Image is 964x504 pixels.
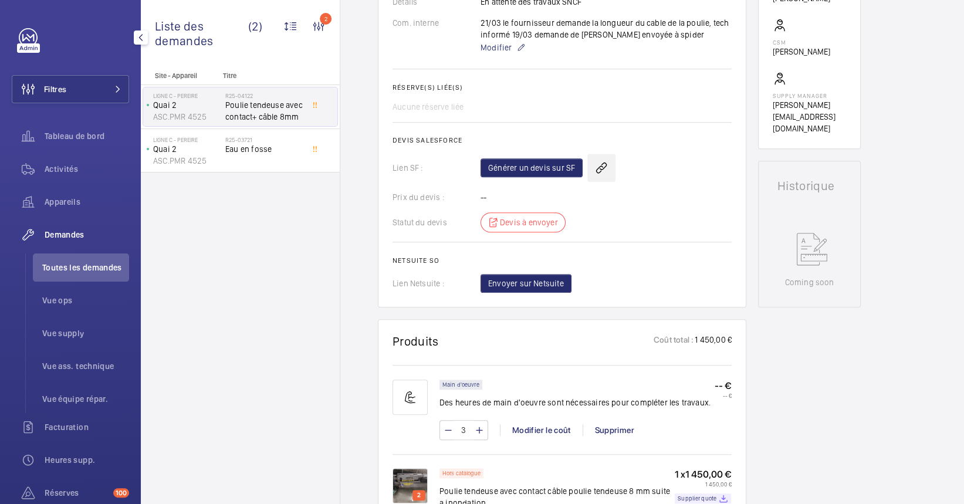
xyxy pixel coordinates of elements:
span: 100 [113,488,129,498]
span: Liste des demandes [155,19,248,48]
p: ASC.PMR 4525 [153,111,221,123]
p: Supply manager [773,92,846,99]
p: Des heures de main d'oeuvre sont nécessaires pour compléter les travaux. [439,397,711,408]
p: [PERSON_NAME][EMAIL_ADDRESS][DOMAIN_NAME] [773,99,846,134]
p: Ligne C - PEREIRE [153,92,221,99]
span: Vue supply [42,327,129,339]
div: Supprimer [583,424,646,436]
p: CSM [773,39,830,46]
p: Quai 2 [153,99,221,111]
p: 1 450,00 € [694,334,732,349]
p: -- € [715,392,732,399]
img: muscle-sm.svg [393,380,428,415]
span: Facturation [45,421,129,433]
span: Activités [45,163,129,175]
button: Filtres [12,75,129,103]
p: Main d'oeuvre [442,383,479,387]
p: ASC.PMR 4525 [153,155,221,167]
h2: R25-04122 [225,92,303,99]
h1: Produits [393,334,439,349]
span: Vue ops [42,295,129,306]
h1: Historique [777,180,841,192]
span: Eau en fosse [225,143,303,155]
p: -- € [715,380,732,392]
a: Générer un devis sur SF [481,158,583,177]
h2: Réserve(s) liée(s) [393,83,732,92]
span: Toutes les demandes [42,262,129,273]
p: Coming soon [784,276,834,288]
span: Modifier [481,42,512,53]
p: Quai 2 [153,143,221,155]
img: 1742383943759-1ad16a76-4bfe-4c2c-8903-15ad0ec4150c [393,468,428,503]
p: Coût total : [654,334,694,349]
p: Titre [223,72,300,80]
span: Heures supp. [45,454,129,466]
h2: Devis Salesforce [393,136,732,144]
span: Demandes [45,229,129,241]
p: 1 x 1 450,00 € [675,468,732,481]
p: Ligne C - PEREIRE [153,136,221,143]
h2: R25-03721 [225,136,303,143]
p: Hors catalogue [442,471,481,475]
span: Vue équipe répar. [42,393,129,405]
p: 2 [415,490,423,500]
span: Filtres [44,83,66,95]
span: Appareils [45,196,129,208]
span: Poulie tendeuse avec contact+ câble 8mm [225,99,303,123]
div: Modifier le coût [500,424,583,436]
p: Supplier quote [678,496,716,500]
h2: Netsuite SO [393,256,732,265]
span: Vue ass. technique [42,360,129,372]
button: Envoyer sur Netsuite [481,274,571,293]
a: Supplier quote [675,493,731,503]
p: [PERSON_NAME] [773,46,830,57]
p: 1 450,00 € [675,481,732,488]
span: Réserves [45,487,109,499]
span: Tableau de bord [45,130,129,142]
span: Envoyer sur Netsuite [488,278,564,289]
p: Site - Appareil [141,72,218,80]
